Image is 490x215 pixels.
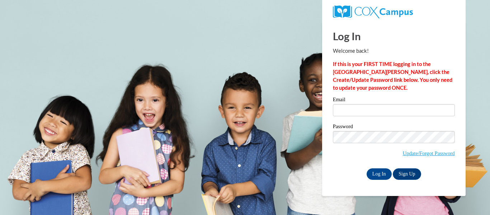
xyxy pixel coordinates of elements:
[333,61,452,91] strong: If this is your FIRST TIME logging in to the [GEOGRAPHIC_DATA][PERSON_NAME], click the Create/Upd...
[333,5,413,18] img: COX Campus
[333,8,413,14] a: COX Campus
[333,47,455,55] p: Welcome back!
[367,168,392,180] input: Log In
[333,29,455,43] h1: Log In
[403,150,455,156] a: Update/Forgot Password
[393,168,421,180] a: Sign Up
[333,97,455,104] label: Email
[333,124,455,131] label: Password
